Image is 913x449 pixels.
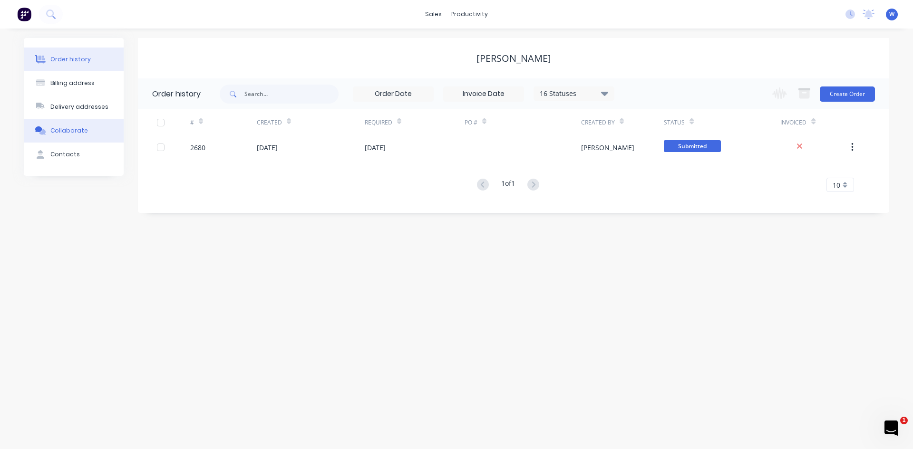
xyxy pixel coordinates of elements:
[881,417,903,439] iframe: Intercom live chat
[365,109,465,135] div: Required
[190,118,194,127] div: #
[664,118,685,127] div: Status
[581,143,634,153] div: [PERSON_NAME]
[365,118,392,127] div: Required
[4,4,19,30] div: Open Intercom Messenger
[365,143,386,153] div: [DATE]
[24,95,124,119] button: Delivery addresses
[50,55,91,64] div: Order history
[257,143,278,153] div: [DATE]
[664,140,721,152] span: Submitted
[4,4,19,30] div: Intercom
[257,109,365,135] div: Created
[780,109,847,135] div: Invoiced
[420,7,447,21] div: sales
[664,109,780,135] div: Status
[17,7,31,21] img: Factory
[257,118,282,127] div: Created
[581,118,615,127] div: Created By
[444,87,524,101] input: Invoice Date
[50,150,80,159] div: Contacts
[24,143,124,166] button: Contacts
[465,109,581,135] div: PO #
[152,88,201,100] div: Order history
[780,118,806,127] div: Invoiced
[889,10,894,19] span: W
[833,180,840,190] span: 10
[501,178,515,192] div: 1 of 1
[534,88,614,99] div: 16 Statuses
[190,109,257,135] div: #
[24,48,124,71] button: Order history
[4,4,19,30] div: Intercom messenger
[581,109,664,135] div: Created By
[244,85,339,104] input: Search...
[24,119,124,143] button: Collaborate
[476,53,551,64] div: [PERSON_NAME]
[50,126,88,135] div: Collaborate
[447,7,493,21] div: productivity
[900,417,908,424] span: 1
[50,79,95,87] div: Billing address
[465,118,477,127] div: PO #
[24,71,124,95] button: Billing address
[190,143,205,153] div: 2680
[50,103,108,111] div: Delivery addresses
[353,87,433,101] input: Order Date
[820,86,875,102] button: Create Order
